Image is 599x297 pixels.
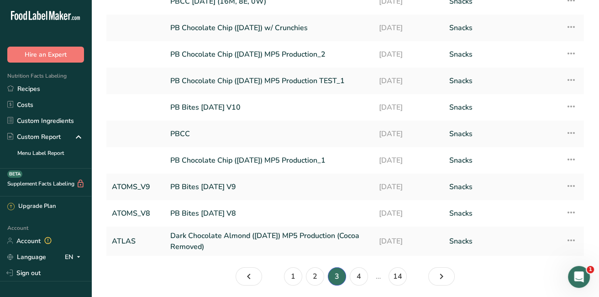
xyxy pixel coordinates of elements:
[449,124,555,143] a: Snacks
[449,71,555,90] a: Snacks
[170,230,368,252] a: Dark Chocolate Almond ([DATE]) MP5 Production (Cocoa Removed)
[379,151,438,170] a: [DATE]
[449,45,555,64] a: Snacks
[170,71,368,90] a: PB Chocolate Chip ([DATE]) MP5 Production TEST_1
[379,204,438,223] a: [DATE]
[7,132,61,142] div: Custom Report
[449,177,555,196] a: Snacks
[170,177,368,196] a: PB Bites [DATE] V9
[112,177,159,196] a: ATOMS_V9
[379,124,438,143] a: [DATE]
[449,98,555,117] a: Snacks
[170,45,368,64] a: PB Chocolate Chip ([DATE]) MP5 Production_2
[65,251,84,262] div: EN
[587,266,594,273] span: 1
[7,170,22,178] div: BETA
[7,249,46,265] a: Language
[350,267,368,286] a: Page 4.
[379,71,438,90] a: [DATE]
[112,204,159,223] a: ATOMS_V8
[170,124,368,143] a: PBCC
[449,151,555,170] a: Snacks
[170,98,368,117] a: PB Bites [DATE] V10
[389,267,407,286] a: Page 14.
[379,45,438,64] a: [DATE]
[449,230,555,252] a: Snacks
[568,266,590,288] iframe: Intercom live chat
[306,267,324,286] a: Page 2.
[379,98,438,117] a: [DATE]
[284,267,302,286] a: Page 1.
[449,204,555,223] a: Snacks
[449,18,555,37] a: Snacks
[379,230,438,252] a: [DATE]
[236,267,262,286] a: Page 2.
[112,230,159,252] a: ATLAS
[379,177,438,196] a: [DATE]
[170,18,368,37] a: PB Chocolate Chip ([DATE]) w/ Crunchies
[7,202,56,211] div: Upgrade Plan
[7,47,84,63] button: Hire an Expert
[170,204,368,223] a: PB Bites [DATE] V8
[428,267,455,286] a: Page 4.
[170,151,368,170] a: PB Chocolate Chip ([DATE]) MP5 Production_1
[379,18,438,37] a: [DATE]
